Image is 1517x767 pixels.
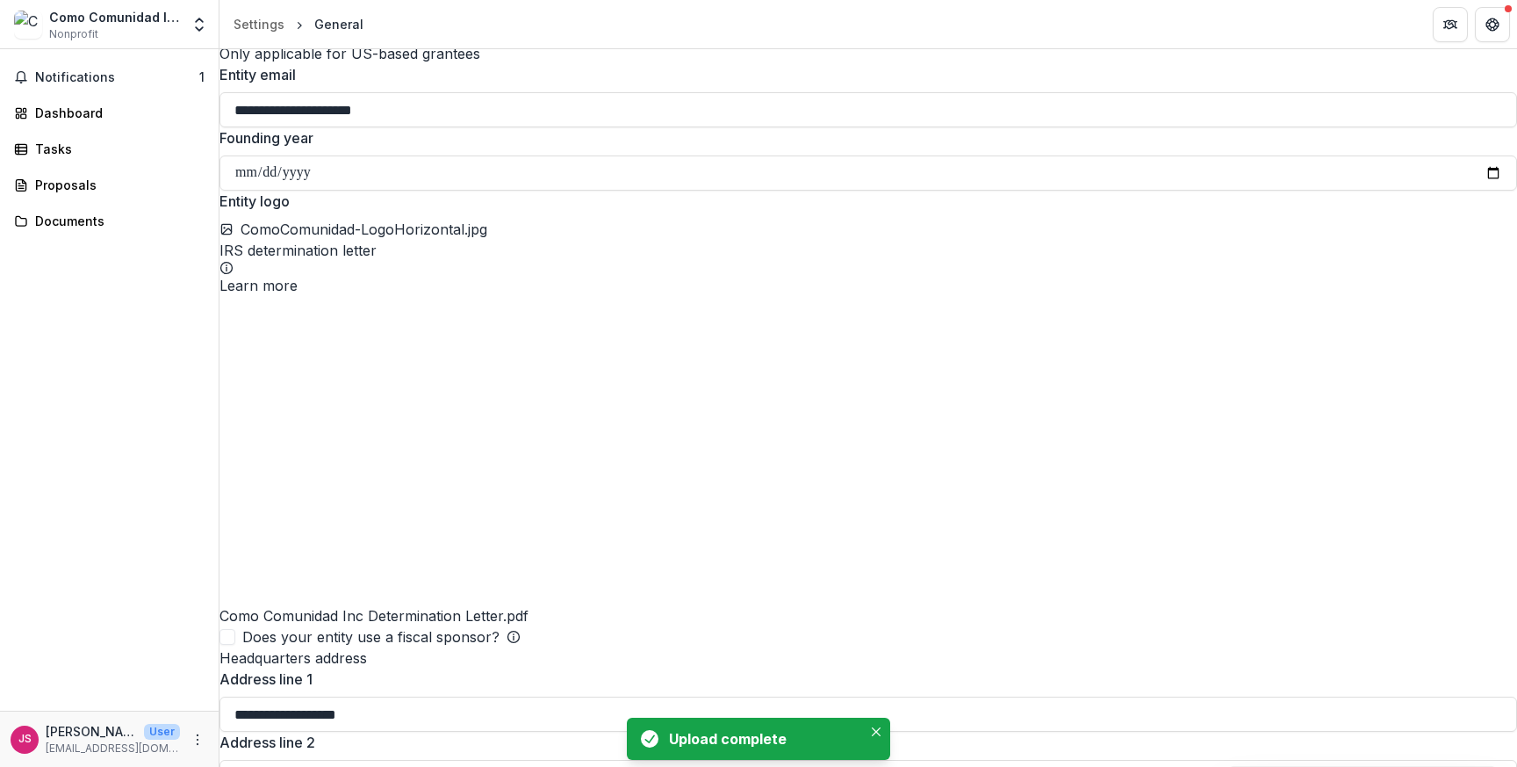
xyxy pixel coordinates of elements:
[35,140,198,158] div: Tasks
[219,127,1506,148] label: Founding year
[314,15,363,33] div: General
[199,69,205,84] span: 1
[226,11,291,37] a: Settings
[242,626,500,648] span: Does your entity use a fiscal sponsor?
[7,98,212,127] a: Dashboard
[219,277,298,294] a: Learn more
[46,741,180,756] p: [EMAIL_ADDRESS][DOMAIN_NAME]
[1433,7,1468,42] button: Partners
[35,104,198,122] div: Dashboard
[219,648,1517,669] h2: Headquarters address
[14,11,42,39] img: Como Comunidad Inc.
[866,721,887,742] button: Close
[219,732,1506,753] label: Address line 2
[219,191,1506,212] label: Entity logo
[18,734,32,745] div: Jaymes Schrock
[35,176,198,194] div: Proposals
[226,11,370,37] nav: breadcrumb
[46,722,137,741] p: [PERSON_NAME]
[144,724,180,740] p: User
[219,242,377,259] label: IRS determination letter
[669,728,855,749] div: Upload complete
[35,70,199,85] span: Notifications
[35,212,198,230] div: Documents
[219,43,1517,64] div: Only applicable for US-based grantees
[187,7,212,42] button: Open entity switcher
[219,64,1506,85] label: Entity email
[219,669,1506,690] label: Address line 1
[49,26,98,42] span: Nonprofit
[7,134,212,163] a: Tasks
[49,8,180,26] div: Como Comunidad Inc.
[7,170,212,199] a: Proposals
[219,296,528,626] p: Como Comunidad Inc Determination Letter.pdf
[187,729,208,750] button: More
[234,15,284,33] div: Settings
[7,63,212,91] button: Notifications1
[7,206,212,235] a: Documents
[241,219,487,240] p: ComoComunidad-LogoHorizontal.jpg
[1475,7,1510,42] button: Get Help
